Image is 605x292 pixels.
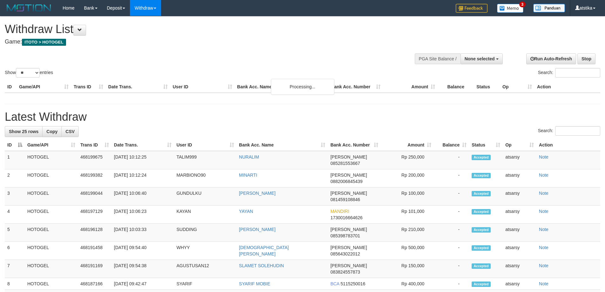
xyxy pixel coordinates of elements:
[25,169,78,187] td: HOTOGEL
[239,154,259,160] a: NURALIM
[239,281,271,286] a: SYARIF MOBIE
[519,2,526,7] span: 3
[456,4,487,13] img: Feedback.jpg
[497,4,524,13] img: Button%20Memo.svg
[503,278,536,290] td: atsarsy
[330,233,360,238] span: Copy 085398783701 to clipboard
[533,4,565,12] img: panduan.png
[5,23,397,36] h1: Withdraw List
[472,173,491,178] span: Accepted
[383,81,438,93] th: Amount
[5,187,25,206] td: 3
[434,260,469,278] td: -
[5,206,25,224] td: 4
[503,169,536,187] td: atsarsy
[111,260,174,278] td: [DATE] 09:54:38
[434,187,469,206] td: -
[330,161,360,166] span: Copy 085281553667 to clipboard
[330,245,367,250] span: [PERSON_NAME]
[239,263,284,268] a: SLAMET SOLEHUDIN
[61,126,79,137] a: CSV
[330,191,367,196] span: [PERSON_NAME]
[434,151,469,169] td: -
[25,242,78,260] td: HOTOGEL
[111,139,174,151] th: Date Trans.: activate to sort column ascending
[434,242,469,260] td: -
[472,282,491,287] span: Accepted
[5,3,53,13] img: MOTION_logo.png
[330,227,367,232] span: [PERSON_NAME]
[111,187,174,206] td: [DATE] 10:06:40
[78,260,111,278] td: 468191169
[539,263,548,268] a: Note
[340,281,365,286] span: Copy 5115250016 to clipboard
[271,79,334,95] div: Processing...
[71,81,106,93] th: Trans ID
[111,278,174,290] td: [DATE] 09:42:47
[17,81,71,93] th: Game/API
[5,126,43,137] a: Show 25 rows
[5,81,17,93] th: ID
[381,242,434,260] td: Rp 500,000
[460,53,503,64] button: None selected
[65,129,75,134] span: CSV
[330,251,360,256] span: Copy 085643022012 to clipboard
[174,206,237,224] td: KAYAN
[239,191,276,196] a: [PERSON_NAME]
[539,154,548,160] a: Note
[25,187,78,206] td: HOTOGEL
[539,173,548,178] a: Note
[170,81,235,93] th: User ID
[503,187,536,206] td: atsarsy
[330,154,367,160] span: [PERSON_NAME]
[239,227,276,232] a: [PERSON_NAME]
[500,81,534,93] th: Op
[330,281,339,286] span: BCA
[25,260,78,278] td: HOTOGEL
[174,278,237,290] td: SYARIF
[434,206,469,224] td: -
[539,191,548,196] a: Note
[111,169,174,187] td: [DATE] 10:12:24
[5,242,25,260] td: 6
[78,169,111,187] td: 468199382
[438,81,474,93] th: Balance
[78,242,111,260] td: 468191458
[539,281,548,286] a: Note
[16,68,40,78] select: Showentries
[330,179,362,184] span: Copy 0882006845439 to clipboard
[78,224,111,242] td: 468196128
[5,169,25,187] td: 2
[472,227,491,233] span: Accepted
[381,151,434,169] td: Rp 250,000
[25,206,78,224] td: HOTOGEL
[539,227,548,232] a: Note
[174,260,237,278] td: AGUSTUSAN12
[503,151,536,169] td: atsarsy
[503,139,536,151] th: Op: activate to sort column ascending
[5,111,600,123] h1: Latest Withdraw
[111,224,174,242] td: [DATE] 10:03:33
[472,191,491,196] span: Accepted
[5,224,25,242] td: 5
[174,187,237,206] td: GUNDULKU
[111,206,174,224] td: [DATE] 10:06:23
[381,139,434,151] th: Amount: activate to sort column ascending
[536,139,600,151] th: Action
[46,129,57,134] span: Copy
[235,81,329,93] th: Bank Acc. Name
[538,126,600,136] label: Search:
[381,224,434,242] td: Rp 210,000
[174,151,237,169] td: TALIM999
[434,224,469,242] td: -
[111,242,174,260] td: [DATE] 09:54:40
[381,169,434,187] td: Rp 200,000
[78,139,111,151] th: Trans ID: activate to sort column ascending
[434,169,469,187] td: -
[239,173,257,178] a: MINARTI
[5,151,25,169] td: 1
[111,151,174,169] td: [DATE] 10:12:25
[555,68,600,78] input: Search:
[503,242,536,260] td: atsarsy
[78,278,111,290] td: 468187166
